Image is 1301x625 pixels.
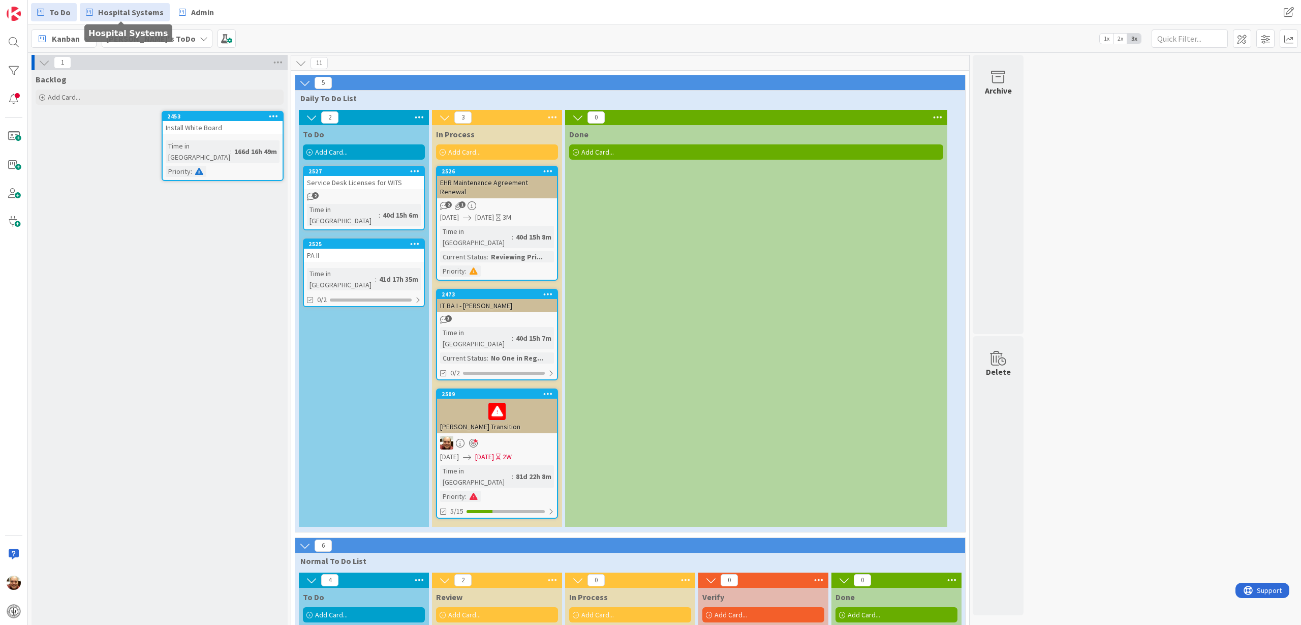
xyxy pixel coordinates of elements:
[437,299,557,312] div: IT BA I - [PERSON_NAME]
[304,240,424,249] div: 2525
[442,391,557,398] div: 2509
[303,129,324,139] span: To Do
[512,471,513,482] span: :
[448,610,481,619] span: Add Card...
[1152,29,1228,48] input: Quick Filter...
[173,3,220,21] a: Admin
[581,610,614,619] span: Add Card...
[854,574,871,586] span: 0
[475,452,494,462] span: [DATE]
[454,574,472,586] span: 2
[7,576,21,590] img: Ed
[436,129,475,139] span: In Process
[300,556,952,566] span: Normal To Do List
[702,592,724,602] span: Verify
[581,147,614,157] span: Add Card...
[440,251,487,262] div: Current Status
[465,265,467,277] span: :
[312,192,319,199] span: 2
[986,366,1011,378] div: Delete
[321,574,338,586] span: 4
[442,291,557,298] div: 2473
[317,294,327,305] span: 0/2
[308,168,424,175] div: 2527
[454,111,472,124] span: 3
[315,77,332,89] span: 5
[440,436,453,450] img: Ed
[450,506,463,517] span: 5/15
[315,147,348,157] span: Add Card...
[230,146,232,157] span: :
[311,57,328,69] span: 11
[315,610,348,619] span: Add Card...
[437,176,557,198] div: EHR Maintenance Agreement Renewal
[1113,34,1127,44] span: 2x
[304,167,424,176] div: 2527
[379,210,380,221] span: :
[166,140,230,163] div: Time in [GEOGRAPHIC_DATA]
[191,166,192,177] span: :
[985,84,1012,97] div: Archive
[488,251,545,262] div: Reviewing Pri...
[445,201,452,208] span: 2
[440,491,465,502] div: Priority
[163,112,283,134] div: 2453Install White Board
[448,147,481,157] span: Add Card...
[569,129,588,139] span: Done
[440,265,465,277] div: Priority
[163,112,283,121] div: 2453
[49,6,71,18] span: To Do
[487,251,488,262] span: :
[303,592,324,602] span: To Do
[440,226,512,248] div: Time in [GEOGRAPHIC_DATA]
[162,111,284,181] a: 2453Install White BoardTime in [GEOGRAPHIC_DATA]:166d 16h 49mPriority:
[437,436,557,450] div: Ed
[436,592,462,602] span: Review
[1100,34,1113,44] span: 1x
[442,168,557,175] div: 2526
[488,352,546,364] div: No One in Reg...
[106,34,196,44] b: [PERSON_NAME]'s ToDo
[465,491,467,502] span: :
[503,212,511,223] div: 3M
[440,327,512,349] div: Time in [GEOGRAPHIC_DATA]
[21,2,46,14] span: Support
[1127,34,1141,44] span: 3x
[48,93,80,102] span: Add Card...
[307,268,375,290] div: Time in [GEOGRAPHIC_DATA]
[54,56,71,69] span: 1
[437,290,557,299] div: 2473
[7,604,21,618] img: avatar
[315,540,332,552] span: 6
[587,111,605,124] span: 0
[308,241,424,248] div: 2525
[512,333,513,344] span: :
[7,7,21,21] img: Visit kanbanzone.com
[437,399,557,433] div: [PERSON_NAME] Transition
[513,471,554,482] div: 81d 22h 8m
[436,389,558,519] a: 2509[PERSON_NAME] TransitionEd[DATE][DATE]2WTime in [GEOGRAPHIC_DATA]:81d 22h 8mPriority:5/15
[721,574,738,586] span: 0
[437,390,557,399] div: 2509
[52,33,80,45] span: Kanban
[232,146,280,157] div: 166d 16h 49m
[303,166,425,230] a: 2527Service Desk Licenses for WITSTime in [GEOGRAPHIC_DATA]:40d 15h 6m
[304,240,424,262] div: 2525PA II
[475,212,494,223] span: [DATE]
[436,166,558,281] a: 2526EHR Maintenance Agreement Renewal[DATE][DATE]3MTime in [GEOGRAPHIC_DATA]:40d 15h 8mCurrent St...
[587,574,605,586] span: 0
[88,28,168,38] h5: Hospital Systems
[377,274,421,285] div: 41d 17h 35m
[163,121,283,134] div: Install White Board
[440,212,459,223] span: [DATE]
[80,3,170,21] a: Hospital Systems
[31,3,77,21] a: To Do
[569,592,608,602] span: In Process
[36,74,67,84] span: Backlog
[440,452,459,462] span: [DATE]
[437,167,557,176] div: 2526
[445,315,452,322] span: 3
[321,111,338,124] span: 2
[307,204,379,226] div: Time in [GEOGRAPHIC_DATA]
[167,113,283,120] div: 2453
